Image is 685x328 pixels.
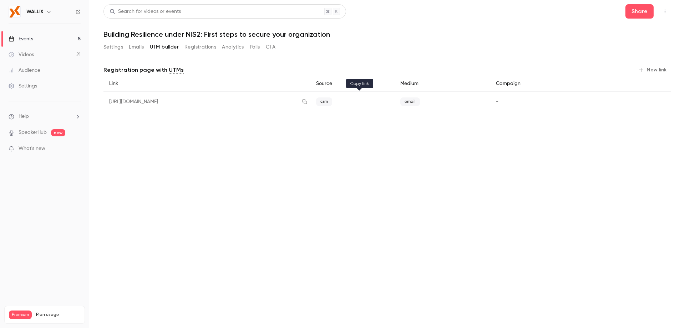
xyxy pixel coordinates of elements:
[9,6,20,17] img: WALLIX
[266,41,275,53] button: CTA
[103,66,184,74] p: Registration page with
[103,30,671,39] h1: Building Resilience under NIS2: First steps to secure your organization
[150,41,179,53] button: UTM builder
[9,51,34,58] div: Videos
[26,8,43,15] h6: WALLIX
[625,4,654,19] button: Share
[400,97,420,106] span: email
[129,41,144,53] button: Emails
[310,76,395,92] div: Source
[9,35,33,42] div: Events
[635,64,671,76] button: New link
[103,76,310,92] div: Link
[490,76,601,92] div: Campaign
[51,129,65,136] span: new
[103,41,123,53] button: Settings
[395,76,490,92] div: Medium
[496,99,498,104] span: -
[9,113,81,120] li: help-dropdown-opener
[103,92,310,112] div: [URL][DOMAIN_NAME]
[9,67,40,74] div: Audience
[169,66,184,74] a: UTMs
[19,145,45,152] span: What's new
[316,97,332,106] span: crm
[36,312,80,318] span: Plan usage
[9,82,37,90] div: Settings
[222,41,244,53] button: Analytics
[110,8,181,15] div: Search for videos or events
[184,41,216,53] button: Registrations
[19,129,47,136] a: SpeakerHub
[250,41,260,53] button: Polls
[9,311,32,319] span: Premium
[19,113,29,120] span: Help
[72,146,81,152] iframe: Noticeable Trigger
